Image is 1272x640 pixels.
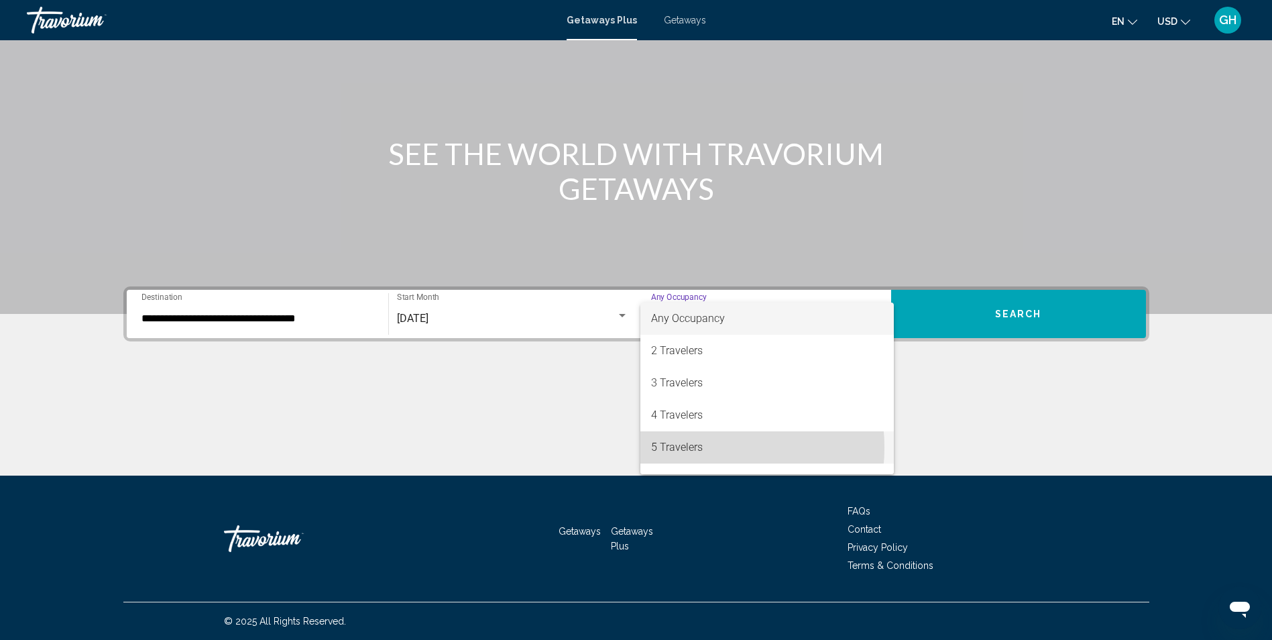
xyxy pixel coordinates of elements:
span: 6 Travelers [651,464,883,496]
iframe: Button to launch messaging window [1218,586,1261,629]
span: 2 Travelers [651,335,883,367]
span: 5 Travelers [651,431,883,464]
span: 3 Travelers [651,367,883,399]
span: 4 Travelers [651,399,883,431]
span: Any Occupancy [651,312,725,325]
